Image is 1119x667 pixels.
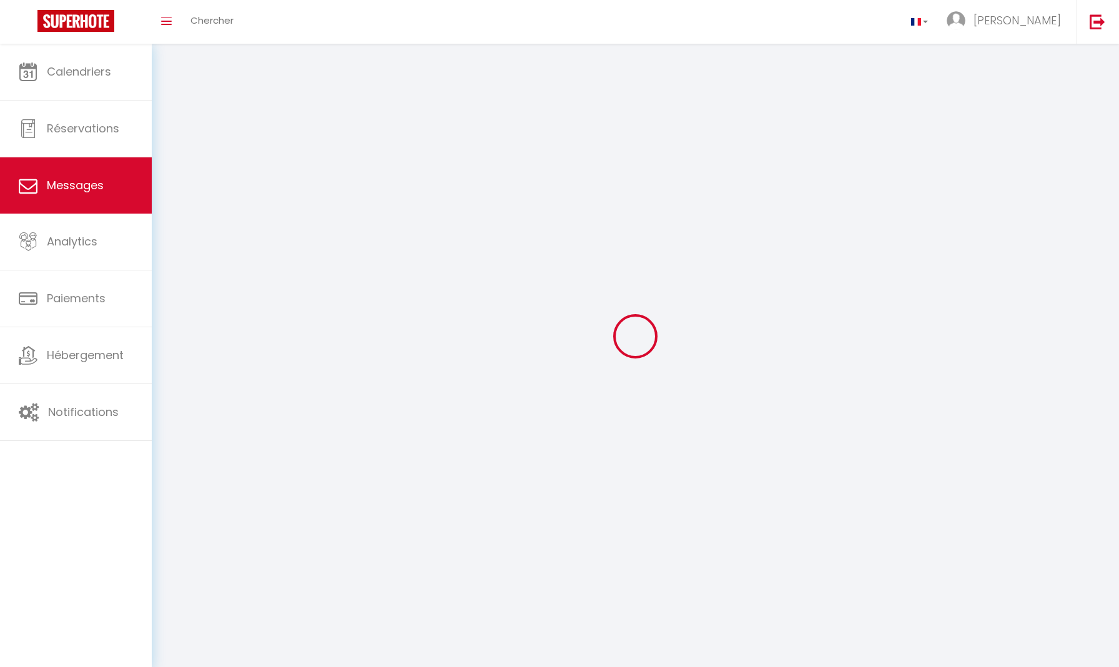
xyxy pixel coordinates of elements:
span: Messages [47,177,104,193]
span: Chercher [190,14,234,27]
img: ... [947,11,965,30]
span: Analytics [47,234,97,249]
span: [PERSON_NAME] [974,12,1061,28]
img: logout [1090,14,1105,29]
span: Paiements [47,290,106,306]
span: Hébergement [47,347,124,363]
span: Notifications [48,404,119,420]
span: Calendriers [47,64,111,79]
img: Super Booking [37,10,114,32]
span: Réservations [47,121,119,136]
button: Ouvrir le widget de chat LiveChat [10,5,47,42]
